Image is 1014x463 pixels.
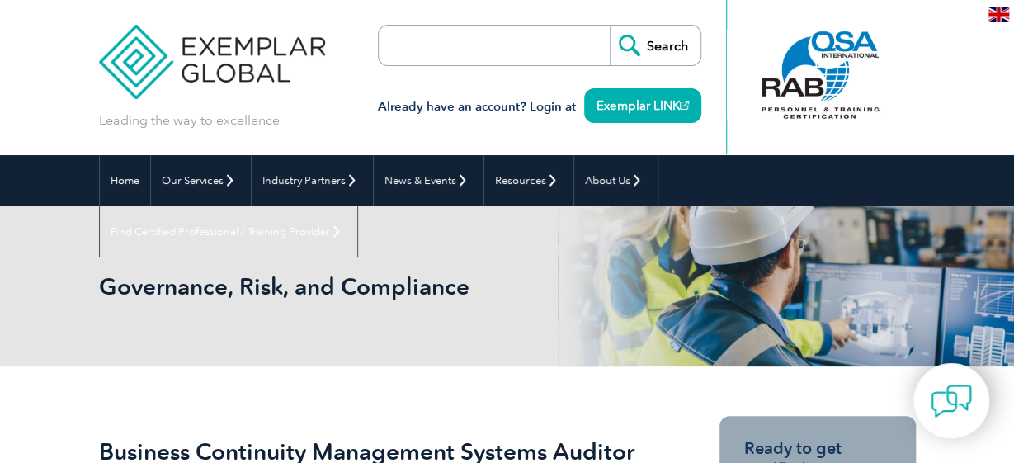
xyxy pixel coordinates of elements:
[610,26,700,65] input: Search
[99,111,280,130] p: Leading the way to excellence
[484,155,573,206] a: Resources
[680,101,689,110] img: open_square.png
[252,155,373,206] a: Industry Partners
[574,155,658,206] a: About Us
[100,206,357,257] a: Find Certified Professional / Training Provider
[374,155,483,206] a: News & Events
[931,380,972,422] img: contact-chat.png
[100,155,150,206] a: Home
[99,272,549,300] h1: Governance, Risk, and Compliance
[584,88,701,123] a: Exemplar LINK
[378,97,701,117] h3: Already have an account? Login at
[988,7,1009,22] img: en
[151,155,251,206] a: Our Services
